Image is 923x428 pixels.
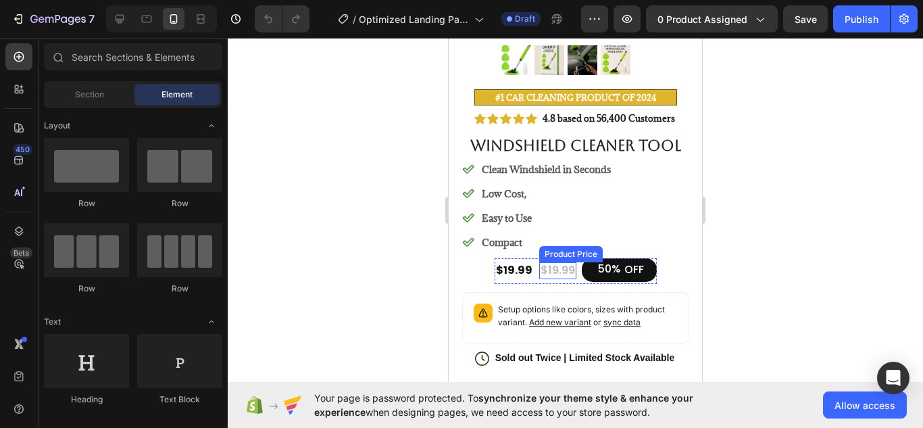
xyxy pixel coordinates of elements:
[833,5,890,32] button: Publish
[161,89,193,101] span: Element
[823,391,907,419] button: Allow access
[13,144,32,155] div: 450
[783,5,828,32] button: Save
[14,335,240,368] button: Add to cart
[44,394,129,406] div: Heading
[646,5,778,32] button: 0 product assigned
[255,5,309,32] div: Undo/Redo
[657,12,747,26] span: 0 product assigned
[834,398,895,412] span: Allow access
[449,38,702,382] iframe: Design area
[353,12,356,26] span: /
[89,11,95,27] p: 7
[44,283,129,295] div: Row
[137,394,222,406] div: Text Block
[314,391,746,419] span: Your page is password protected. To when designing pages, we need access to your store password.
[201,115,222,137] span: Toggle open
[44,120,70,132] span: Layout
[359,12,469,26] span: Optimized Landing Page Template
[877,362,909,394] div: Open Intercom Messenger
[10,247,32,258] div: Beta
[75,89,104,101] span: Section
[314,392,693,418] span: synchronize your theme style & enhance your experience
[44,43,222,70] input: Search Sections & Elements
[44,316,61,328] span: Text
[137,283,222,295] div: Row
[44,197,129,210] div: Row
[5,5,101,32] button: 7
[201,311,222,333] span: Toggle open
[845,12,878,26] div: Publish
[137,197,222,210] div: Row
[515,13,535,25] span: Draft
[795,14,817,25] span: Save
